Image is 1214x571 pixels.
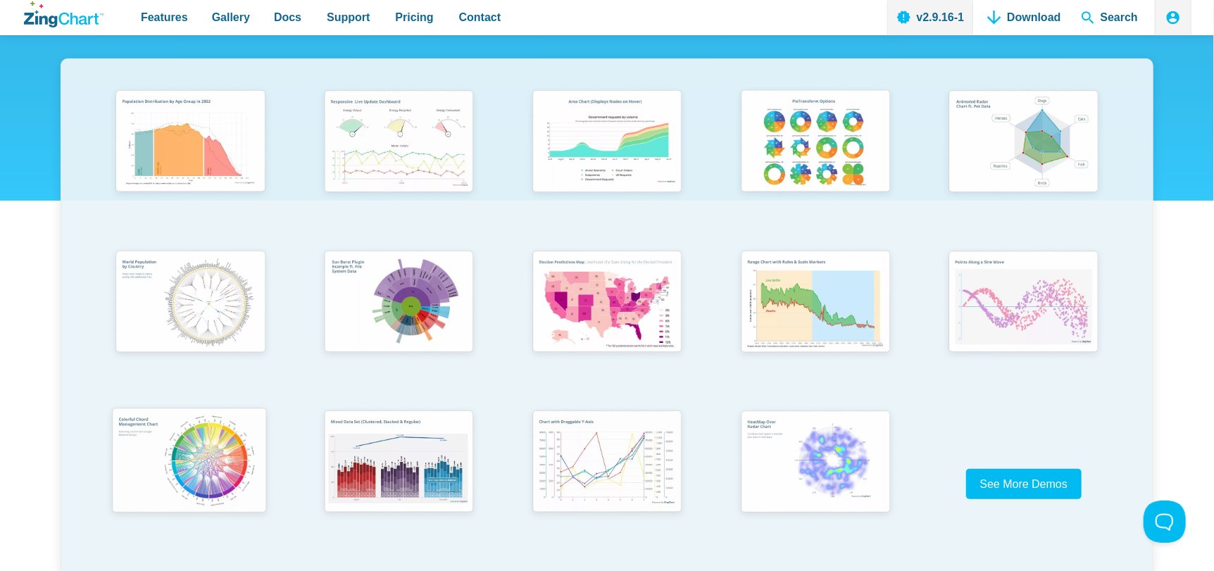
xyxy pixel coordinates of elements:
[141,8,188,27] span: Features
[395,8,433,27] span: Pricing
[459,8,501,27] span: Contact
[294,84,503,244] a: Responsive Live Update Dashboard
[966,469,1082,499] a: See More Demos
[732,244,899,363] img: Range Chart with Rultes & Scale Markers
[1144,501,1186,543] iframe: Toggle Customer Support
[327,8,370,27] span: Support
[503,84,711,244] a: Area Chart (Displays Nodes on Hover)
[980,478,1068,490] span: See More Demos
[711,84,920,244] a: Pie Transform Options
[503,244,711,404] a: Election Predictions Map
[86,404,294,564] a: Colorful Chord Management Chart
[524,84,691,203] img: Area Chart (Displays Nodes on Hover)
[86,244,294,404] a: World Population by Country
[294,244,503,404] a: Sun Burst Plugin Example ft. File System Data
[732,84,899,203] img: Pie Transform Options
[107,84,274,203] img: Population Distribution by Age Group in 2052
[732,404,899,523] img: Heatmap Over Radar Chart
[940,244,1107,363] img: Points Along a Sine Wave
[711,244,920,404] a: Range Chart with Rultes & Scale Markers
[503,404,711,564] a: Chart with Draggable Y-Axis
[107,244,274,363] img: World Population by Country
[524,404,691,523] img: Chart with Draggable Y-Axis
[940,84,1107,203] img: Animated Radar Chart ft. Pet Data
[920,84,1128,244] a: Animated Radar Chart ft. Pet Data
[711,404,920,564] a: Heatmap Over Radar Chart
[212,8,250,27] span: Gallery
[24,1,104,27] a: ZingChart Logo. Click to return to the homepage
[524,244,691,363] img: Election Predictions Map
[315,244,482,363] img: Sun Burst Plugin Example ft. File System Data
[920,244,1128,404] a: Points Along a Sine Wave
[294,404,503,564] a: Mixed Data Set (Clustered, Stacked, and Regular)
[315,404,482,523] img: Mixed Data Set (Clustered, Stacked, and Regular)
[315,84,482,203] img: Responsive Live Update Dashboard
[103,401,275,523] img: Colorful Chord Management Chart
[86,84,294,244] a: Population Distribution by Age Group in 2052
[274,8,301,27] span: Docs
